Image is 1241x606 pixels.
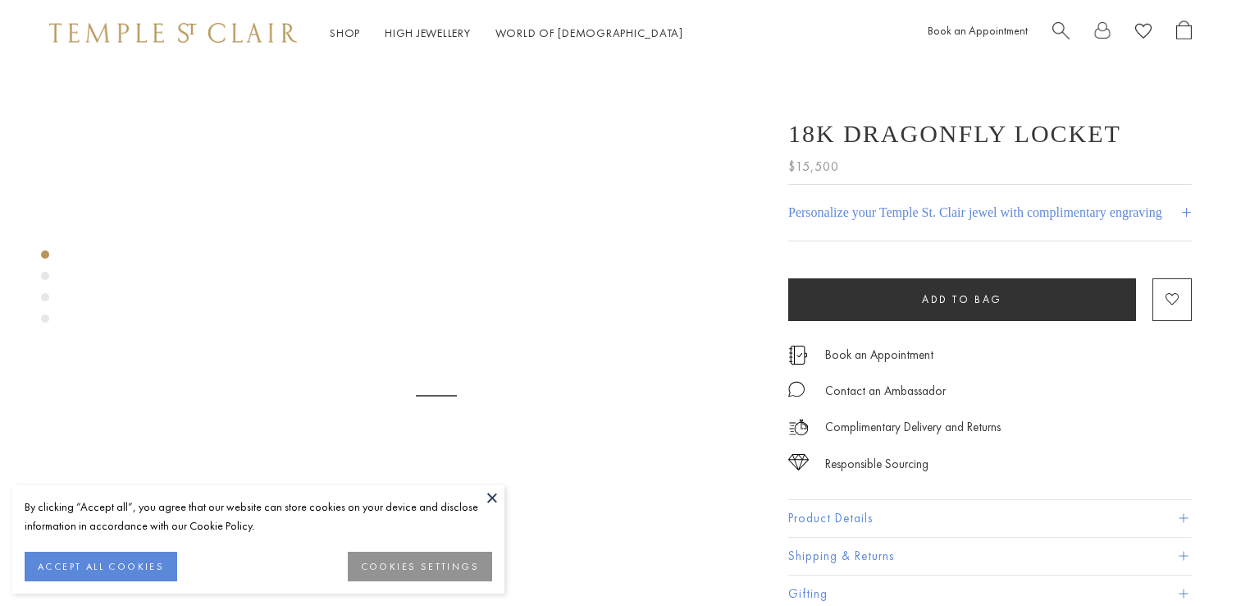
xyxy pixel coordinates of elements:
[330,23,683,44] nav: Main navigation
[788,381,805,397] img: MessageIcon-01_2.svg
[825,417,1001,438] p: Complimentary Delivery and Returns
[1052,21,1070,46] a: Search
[41,246,49,336] div: Product gallery navigation
[348,552,492,581] button: COOKIES SETTINGS
[788,346,808,365] img: icon_appointment.svg
[788,278,1136,321] button: Add to bag
[788,120,1121,148] h1: 18K Dragonfly Locket
[825,346,933,364] a: Book an Appointment
[330,25,360,40] a: ShopShop
[825,381,946,402] div: Contact an Ambassador
[922,292,1002,306] span: Add to bag
[49,23,297,43] img: Temple St. Clair
[928,23,1028,38] a: Book an Appointment
[788,454,809,471] img: icon_sourcing.svg
[25,552,177,581] button: ACCEPT ALL COOKIES
[25,498,492,535] div: By clicking “Accept all”, you agree that our website can store cookies on your device and disclos...
[788,500,1192,537] button: Product Details
[1176,21,1192,46] a: Open Shopping Bag
[788,417,809,438] img: icon_delivery.svg
[1159,529,1225,590] iframe: Gorgias live chat messenger
[385,25,471,40] a: High JewelleryHigh Jewellery
[788,156,839,177] span: $15,500
[1181,197,1192,227] h4: +
[788,538,1192,575] button: Shipping & Returns
[1135,21,1152,46] a: View Wishlist
[788,203,1162,223] h4: Personalize your Temple St. Clair jewel with complimentary engraving
[825,454,928,475] div: Responsible Sourcing
[495,25,683,40] a: World of [DEMOGRAPHIC_DATA]World of [DEMOGRAPHIC_DATA]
